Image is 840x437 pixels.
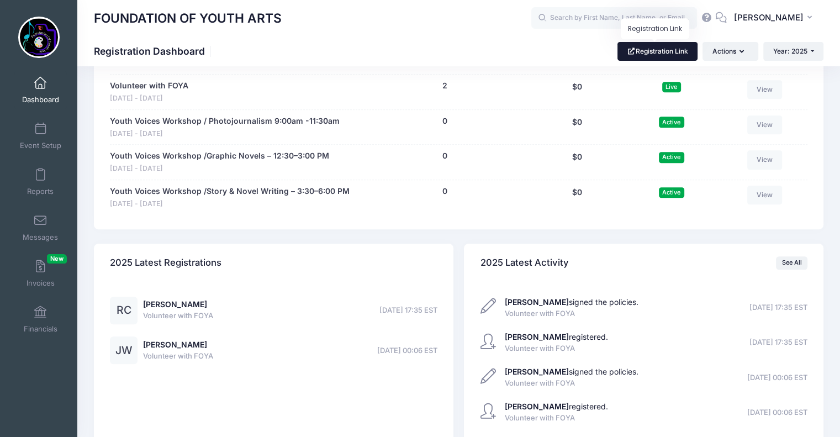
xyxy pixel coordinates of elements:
[110,186,350,197] a: Youth Voices Workshop /Story & Novel Writing – 3:30–6:00 PM
[659,117,684,127] span: Active
[110,306,138,315] a: RC
[110,346,138,356] a: JW
[659,187,684,198] span: Active
[110,199,350,209] span: [DATE] - [DATE]
[143,340,207,349] a: [PERSON_NAME]
[505,367,569,376] strong: [PERSON_NAME]
[20,141,61,150] span: Event Setup
[505,367,638,376] a: [PERSON_NAME]signed the policies.
[749,337,807,348] span: [DATE] 17:35 EST
[505,308,638,319] span: Volunteer with FOYA
[747,115,783,134] a: View
[94,6,282,31] h1: FOUNDATION OF YOUTH ARTS
[617,42,698,61] a: Registration Link
[505,402,608,411] a: [PERSON_NAME]registered.
[110,115,340,127] a: Youth Voices Workshop / Photojournalism 9:00am -11:30am
[505,413,608,424] span: Volunteer with FOYA
[529,80,626,104] div: $0
[143,351,213,362] span: Volunteer with FOYA
[529,186,626,209] div: $0
[110,80,188,92] a: Volunteer with FOYA
[377,345,437,356] span: [DATE] 00:06 EST
[505,343,608,354] span: Volunteer with FOYA
[27,278,55,288] span: Invoices
[747,407,807,418] span: [DATE] 00:06 EST
[763,42,823,61] button: Year: 2025
[14,208,67,247] a: Messages
[143,299,207,309] a: [PERSON_NAME]
[24,324,57,334] span: Financials
[110,129,340,139] span: [DATE] - [DATE]
[773,47,807,55] span: Year: 2025
[505,332,608,341] a: [PERSON_NAME]registered.
[505,402,569,411] strong: [PERSON_NAME]
[749,302,807,313] span: [DATE] 17:35 EST
[18,17,60,58] img: FOUNDATION OF YOUTH ARTS
[659,152,684,162] span: Active
[110,336,138,364] div: JW
[27,187,54,196] span: Reports
[734,12,804,24] span: [PERSON_NAME]
[442,186,447,197] button: 0
[529,150,626,174] div: $0
[14,162,67,201] a: Reports
[110,93,188,104] span: [DATE] - [DATE]
[621,18,689,39] div: Registration Link
[47,254,67,264] span: New
[110,297,138,324] div: RC
[23,233,58,242] span: Messages
[442,115,447,127] button: 0
[110,164,329,174] span: [DATE] - [DATE]
[776,256,807,270] a: See All
[662,82,681,92] span: Live
[505,297,638,307] a: [PERSON_NAME]signed the policies.
[747,186,783,204] a: View
[480,247,569,278] h4: 2025 Latest Activity
[94,45,214,57] h1: Registration Dashboard
[505,378,638,389] span: Volunteer with FOYA
[747,80,783,99] a: View
[110,247,221,278] h4: 2025 Latest Registrations
[505,297,569,307] strong: [PERSON_NAME]
[14,71,67,109] a: Dashboard
[110,150,329,162] a: Youth Voices Workshop /Graphic Novels – 12:30–3:00 PM
[747,372,807,383] span: [DATE] 00:06 EST
[531,7,697,29] input: Search by First Name, Last Name, or Email...
[22,95,59,104] span: Dashboard
[442,80,447,92] button: 2
[702,42,758,61] button: Actions
[727,6,823,31] button: [PERSON_NAME]
[529,115,626,139] div: $0
[14,117,67,155] a: Event Setup
[747,150,783,169] a: View
[379,305,437,316] span: [DATE] 17:35 EST
[14,300,67,339] a: Financials
[14,254,67,293] a: InvoicesNew
[442,150,447,162] button: 0
[505,332,569,341] strong: [PERSON_NAME]
[143,310,213,322] span: Volunteer with FOYA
